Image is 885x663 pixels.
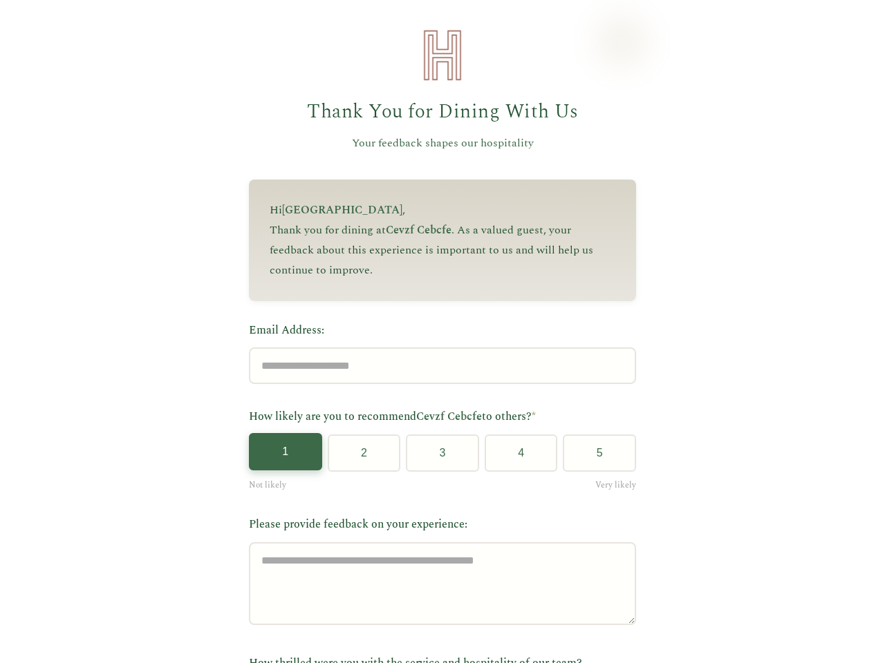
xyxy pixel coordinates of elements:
p: Hi , [270,200,615,220]
button: 3 [406,434,479,472]
button: 2 [328,434,401,472]
label: Please provide feedback on your experience: [249,516,636,534]
span: Cevzf Cebcfe [386,222,451,238]
button: 4 [485,434,558,472]
img: Heirloom Hospitality Logo [415,28,470,83]
span: Not likely [249,479,286,492]
button: 5 [563,434,636,472]
span: Very likely [595,479,636,492]
button: 1 [249,433,322,470]
p: Your feedback shapes our hospitality [249,135,636,153]
span: [GEOGRAPHIC_DATA] [282,202,402,218]
p: Thank you for dining at . As a valued guest, your feedback about this experience is important to ... [270,220,615,280]
label: How likely are you to recommend to others? [249,408,636,426]
label: Email Address: [249,322,636,340]
span: Cevzf Cebcfe [416,408,482,425]
h1: Thank You for Dining With Us [249,97,636,128]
